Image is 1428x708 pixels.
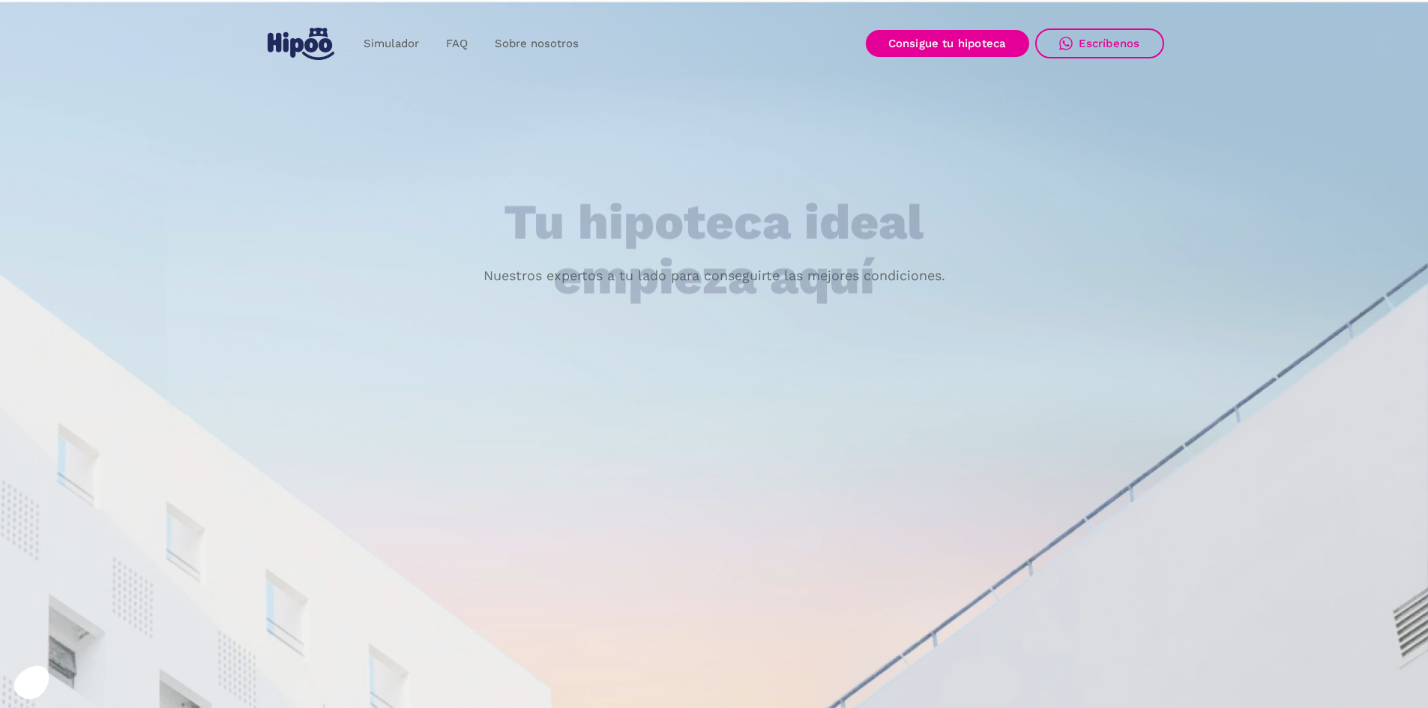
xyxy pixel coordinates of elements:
a: Sobre nosotros [481,29,592,58]
a: FAQ [433,29,481,58]
h1: Tu hipoteca ideal empieza aquí [430,196,998,304]
a: Escríbenos [1035,28,1164,58]
a: Consigue tu hipoteca [866,30,1029,57]
a: Simulador [350,29,433,58]
div: Escríbenos [1079,37,1140,50]
a: home [265,22,338,66]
